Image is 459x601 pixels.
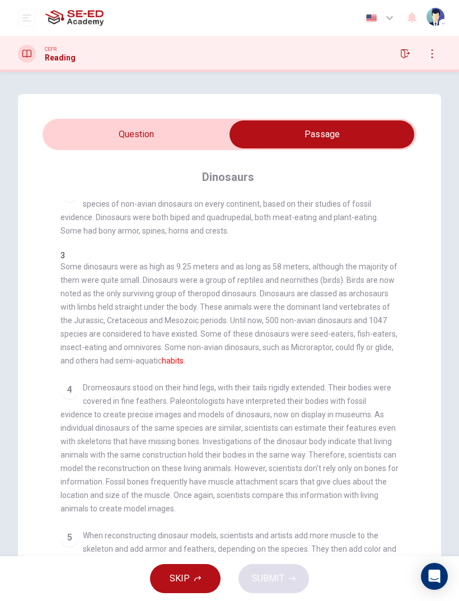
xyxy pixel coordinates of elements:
div: 3 [60,251,399,260]
button: open mobile menu [18,9,36,27]
span: SKIP [170,571,190,586]
div: Open Intercom Messenger [421,563,448,590]
div: 5 [60,529,78,547]
h4: Dinosaurs [202,168,254,186]
div: 4 [60,381,78,399]
button: SKIP [150,564,221,593]
h1: Reading [45,53,76,62]
span: CEFR [45,45,57,53]
span: Some dinosaurs were as high as 9.25 meters and as long as 58 meters, although the majority of the... [60,262,397,365]
span: Dromeosaurs stood on their hind legs, with their tails rigidly extended. Their bodies were covere... [60,383,399,513]
img: SE-ED Academy logo [45,7,104,29]
img: en [364,14,378,22]
font: habits [162,356,184,365]
span: When reconstructing dinosaur models, scientists and artists add more muscle to the skeleton and a... [60,531,396,594]
img: Profile picture [427,8,444,26]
